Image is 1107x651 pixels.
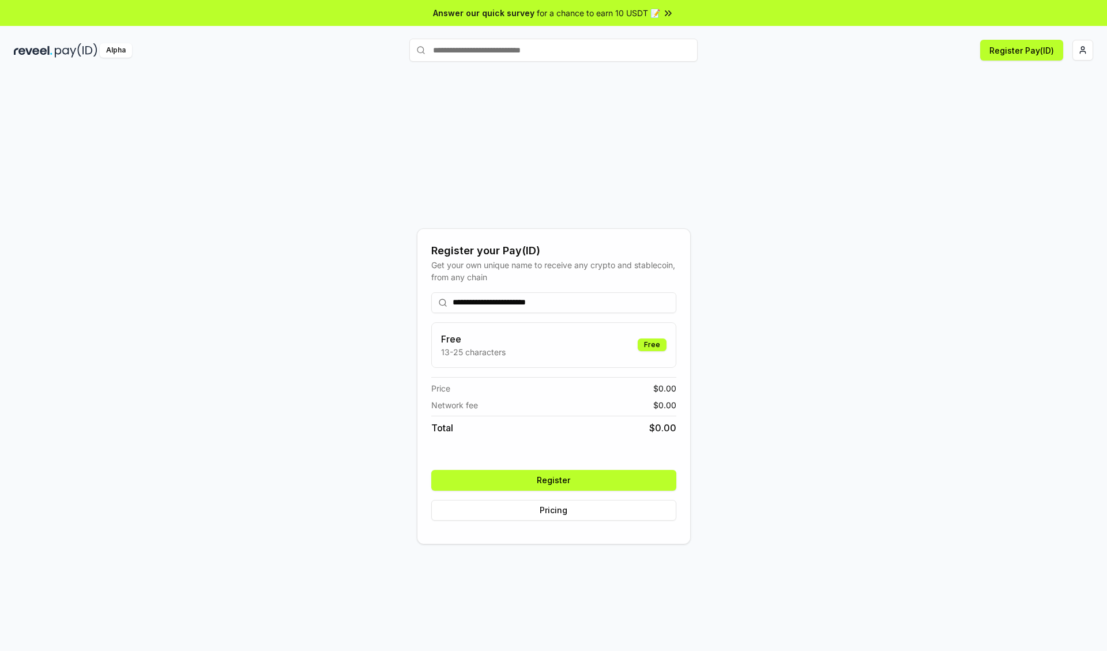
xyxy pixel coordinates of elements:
[441,346,506,358] p: 13-25 characters
[431,243,676,259] div: Register your Pay(ID)
[980,40,1063,61] button: Register Pay(ID)
[653,399,676,411] span: $ 0.00
[431,399,478,411] span: Network fee
[14,43,52,58] img: reveel_dark
[431,500,676,521] button: Pricing
[537,7,660,19] span: for a chance to earn 10 USDT 📝
[638,338,667,351] div: Free
[433,7,534,19] span: Answer our quick survey
[649,421,676,435] span: $ 0.00
[55,43,97,58] img: pay_id
[431,259,676,283] div: Get your own unique name to receive any crypto and stablecoin, from any chain
[653,382,676,394] span: $ 0.00
[431,382,450,394] span: Price
[441,332,506,346] h3: Free
[100,43,132,58] div: Alpha
[431,421,453,435] span: Total
[431,470,676,491] button: Register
